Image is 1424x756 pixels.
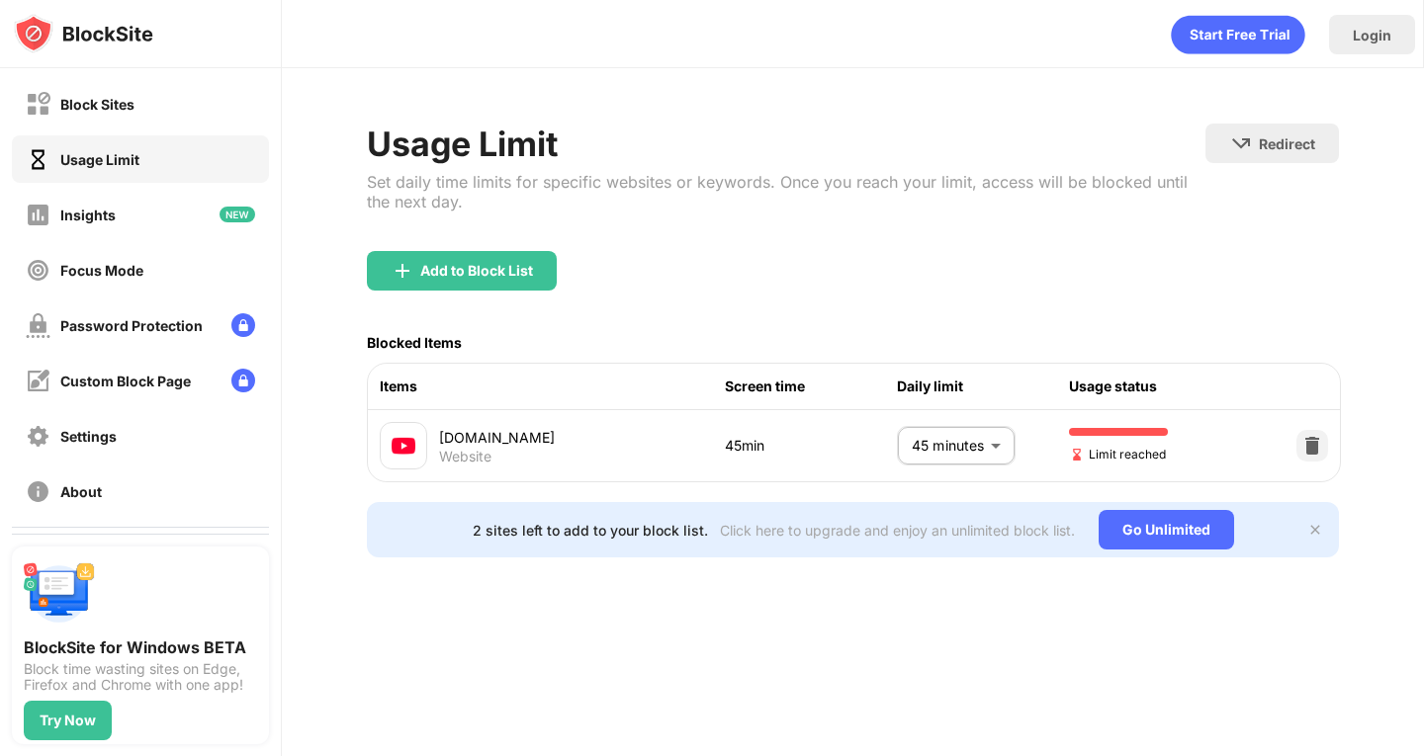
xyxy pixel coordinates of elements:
[439,448,491,465] div: Website
[1259,135,1315,152] div: Redirect
[24,558,95,630] img: push-desktop.svg
[897,376,1069,397] div: Daily limit
[439,427,724,448] div: [DOMAIN_NAME]
[60,483,102,500] div: About
[60,428,117,445] div: Settings
[1069,447,1085,462] img: hourglass-end.svg
[60,96,134,113] div: Block Sites
[725,376,897,397] div: Screen time
[60,151,139,168] div: Usage Limit
[1171,15,1305,54] div: animation
[1069,445,1166,463] span: Limit reached
[60,262,143,279] div: Focus Mode
[60,207,116,223] div: Insights
[367,172,1204,211] div: Set daily time limits for specific websites or keywords. Once you reach your limit, access will b...
[220,207,255,222] img: new-icon.svg
[26,147,50,172] img: time-usage-on.svg
[473,522,708,539] div: 2 sites left to add to your block list.
[26,258,50,283] img: focus-off.svg
[1099,510,1234,549] div: Go Unlimited
[231,369,255,392] img: lock-menu.svg
[420,263,533,279] div: Add to Block List
[14,14,153,53] img: logo-blocksite.svg
[720,522,1075,539] div: Click here to upgrade and enjoy an unlimited block list.
[26,479,50,504] img: about-off.svg
[392,434,415,458] img: favicons
[725,435,897,457] div: 45min
[24,661,257,693] div: Block time wasting sites on Edge, Firefox and Chrome with one app!
[24,637,257,657] div: BlockSite for Windows BETA
[26,313,50,338] img: password-protection-off.svg
[367,124,1204,164] div: Usage Limit
[1069,376,1241,397] div: Usage status
[40,713,96,728] div: Try Now
[231,313,255,337] img: lock-menu.svg
[26,92,50,117] img: block-off.svg
[380,376,724,397] div: Items
[367,334,462,351] div: Blocked Items
[26,424,50,449] img: settings-off.svg
[60,373,191,389] div: Custom Block Page
[1353,27,1391,43] div: Login
[26,369,50,393] img: customize-block-page-off.svg
[26,203,50,227] img: insights-off.svg
[60,317,203,334] div: Password Protection
[912,435,983,457] p: 45 minutes
[1307,522,1323,538] img: x-button.svg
